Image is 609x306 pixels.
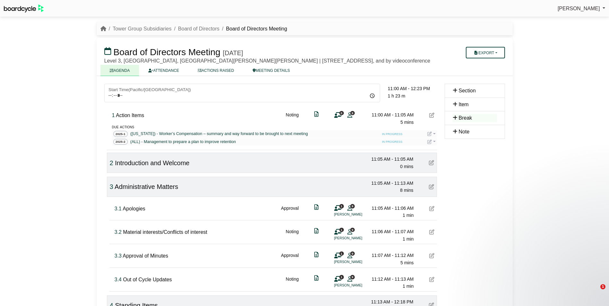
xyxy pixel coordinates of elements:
[110,159,113,166] span: Click to fine tune number
[459,102,469,107] span: Item
[459,115,472,121] span: Break
[123,229,207,235] span: Material interests/Conflicts of interest
[369,156,413,163] div: 11:05 AM - 11:05 AM
[400,120,413,125] span: 5 mins
[339,275,344,279] span: 1
[123,206,145,211] span: Apologies
[113,131,128,137] span: 2025-1
[115,277,122,282] span: Click to fine tune number
[350,228,355,232] span: 9
[115,253,122,259] span: Click to fine tune number
[115,183,178,190] span: Administrative Matters
[466,47,505,58] button: Export
[334,235,382,241] li: [PERSON_NAME]
[115,206,122,211] span: Click to fine tune number
[339,111,344,115] span: 0
[400,260,413,265] span: 5 mins
[369,205,414,212] div: 11:05 AM - 11:06 AM
[369,252,414,259] div: 11:07 AM - 11:12 AM
[459,129,470,134] span: Note
[403,284,413,289] span: 1 min
[115,229,122,235] span: Click to fine tune number
[243,65,299,76] a: MEETING DETAILS
[558,4,605,13] a: [PERSON_NAME]
[403,236,413,242] span: 1 min
[286,228,299,242] div: Noting
[350,251,355,256] span: 9
[110,183,113,190] span: Click to fine tune number
[369,180,413,187] div: 11:05 AM - 11:13 AM
[129,139,237,145] a: (ALL) - Management to prepare a plan to improve retention
[334,259,382,265] li: [PERSON_NAME]
[178,26,220,31] a: Board of Directors
[400,188,413,193] span: 8 mins
[380,132,405,137] span: IN PROGRESS
[334,212,382,217] li: [PERSON_NAME]
[100,25,287,33] nav: breadcrumb
[388,85,437,92] div: 11:00 AM - 12:23 PM
[123,277,172,282] span: Out of Cycle Updates
[286,276,299,290] div: Noting
[600,284,605,289] span: 1
[369,111,414,118] div: 11:00 AM - 11:05 AM
[339,228,344,232] span: 1
[369,298,413,305] div: 11:13 AM - 12:18 PM
[339,251,344,256] span: 1
[459,88,476,93] span: Section
[369,228,414,235] div: 11:06 AM - 11:07 AM
[587,284,603,300] iframe: Intercom live chat
[104,58,431,64] span: Level 3, [GEOGRAPHIC_DATA], [GEOGRAPHIC_DATA][PERSON_NAME][PERSON_NAME] | [STREET_ADDRESS], and b...
[116,113,144,118] span: Action Items
[403,213,413,218] span: 1 min
[129,131,309,137] a: ([US_STATE]) - Worker’s Compensation – summary and way forward to be brought to next meeting
[350,275,355,279] span: 9
[380,140,405,145] span: IN PROGRESS
[223,49,243,57] div: [DATE]
[115,159,189,166] span: Introduction and Welcome
[281,252,299,266] div: Approval
[112,123,437,130] div: due actions
[400,164,413,169] span: 0 mins
[350,204,355,208] span: 9
[388,93,405,98] span: 1 h 23 m
[188,65,243,76] a: ACTIONS RAISED
[286,111,299,126] div: Noting
[113,26,171,31] a: Tower Group Subsidiaries
[4,4,44,13] img: BoardcycleBlackGreen-aaafeed430059cb809a45853b8cf6d952af9d84e6e89e1f1685b34bfd5cb7d64.svg
[334,283,382,288] li: [PERSON_NAME]
[350,111,355,115] span: 9
[139,65,188,76] a: ATTENDANCE
[369,276,414,283] div: 11:12 AM - 11:13 AM
[123,253,168,259] span: Approval of Minutes
[100,65,139,76] a: AGENDA
[113,47,220,57] span: Board of Directors Meeting
[113,139,128,145] span: 2025-2
[558,6,600,11] span: [PERSON_NAME]
[281,205,299,219] div: Approval
[220,25,287,33] li: Board of Directors Meeting
[339,204,344,208] span: 1
[112,113,115,118] span: Click to fine tune number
